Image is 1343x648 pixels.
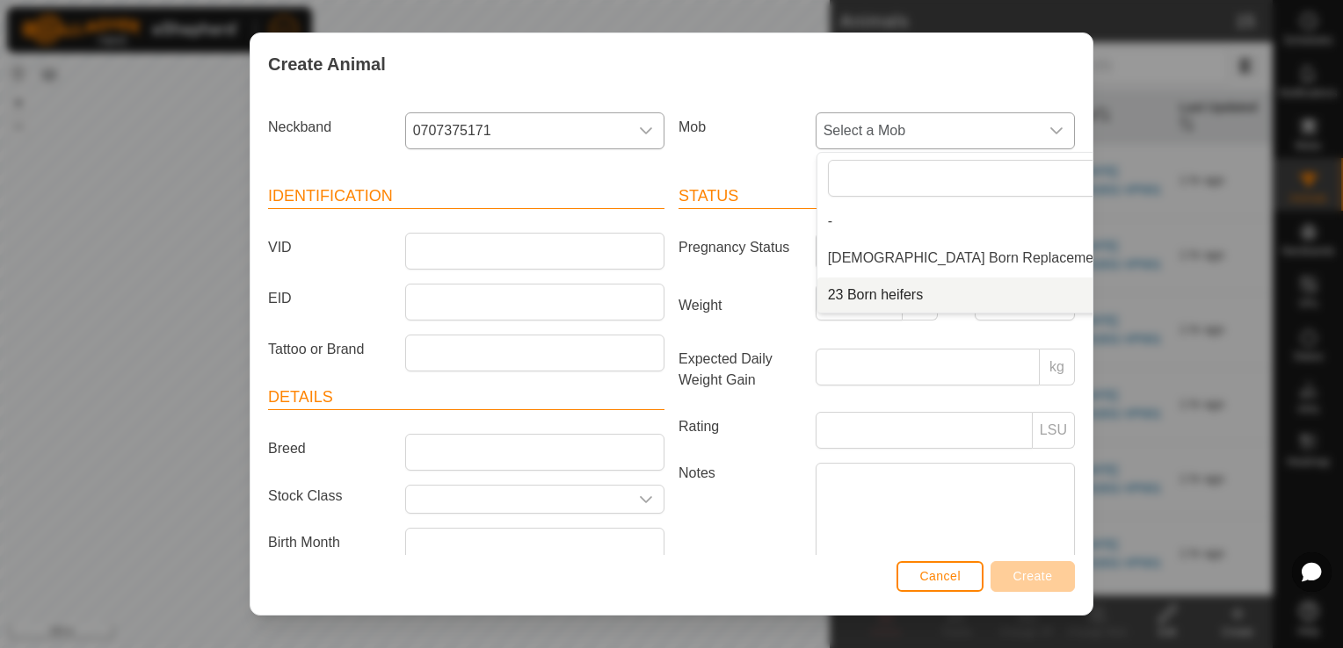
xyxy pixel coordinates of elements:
[817,204,1165,313] ul: Option List
[268,385,664,410] header: Details
[991,561,1075,592] button: Create
[828,248,1154,269] span: [DEMOGRAPHIC_DATA] Born Replacement Heifers
[817,277,1165,313] li: 23 Born heifers
[261,233,398,263] label: VID
[261,485,398,507] label: Stock Class
[1040,349,1075,385] p-inputgroup-addon: kg
[261,112,398,142] label: Neckband
[261,335,398,364] label: Tattoo or Brand
[671,463,809,562] label: Notes
[679,184,1075,209] header: Status
[268,51,386,77] span: Create Animal
[919,569,961,583] span: Cancel
[671,112,809,142] label: Mob
[261,284,398,313] label: EID
[671,233,809,263] label: Pregnancy Status
[897,561,984,592] button: Cancel
[817,204,1165,239] li: -
[828,284,924,306] span: 23 Born heifers
[406,113,628,148] span: 0707375171
[817,113,1039,148] span: Select a Mob
[1039,113,1074,148] div: dropdown trigger
[261,528,398,558] label: Birth Month
[1033,412,1075,449] p-inputgroup-addon: LSU
[671,349,809,391] label: Expected Daily Weight Gain
[261,434,398,464] label: Breed
[671,412,809,442] label: Rating
[1013,569,1053,583] span: Create
[628,486,664,513] div: dropdown trigger
[828,211,832,232] span: -
[671,284,809,328] label: Weight
[817,241,1165,276] li: 2024 Born Replacement Heifers
[268,184,664,209] header: Identification
[628,113,664,148] div: dropdown trigger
